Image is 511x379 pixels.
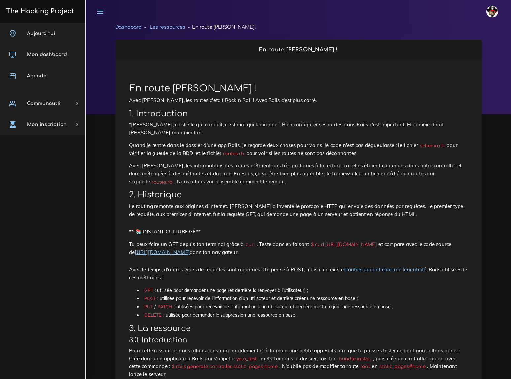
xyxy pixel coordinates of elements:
[129,96,468,104] p: Avec [PERSON_NAME], les routes c'était Rock n Roll ! Avec Rails c'est plus carré.
[27,101,60,106] span: Communauté
[309,241,378,248] code: $ curl [URL][DOMAIN_NAME]
[221,150,246,157] code: routes.rb
[27,122,67,127] span: Mon inscription
[142,286,468,294] li: : utilisée pour demander une page (et derrière la renvoyer à l'utilisateur) ;
[129,83,468,94] h1: En route [PERSON_NAME] !
[129,240,468,256] p: Tu peux faire un GET depuis ton terminal grâce à . Teste donc en faisant et compare avec le code ...
[115,25,142,30] a: Dashboard
[358,363,372,370] code: root
[150,179,175,186] code: routes.rb
[170,363,279,370] code: $ rails generate controller static_pages home
[244,241,257,248] code: curl
[234,355,258,362] code: yolo_test
[129,347,468,378] p: Pour cette ressource, nous allons construire rapidement et à la main une petite app Rails afin qu...
[129,324,468,333] h2: 3. La ressource
[185,23,256,31] li: En route [PERSON_NAME] !
[486,6,498,17] img: avatar
[142,303,468,311] li: / : utilisées pour recevoir de l'information d'un utilisateur et derrière mettre à jour une resso...
[142,312,163,319] code: DELETE
[142,287,155,294] code: GET
[129,202,468,218] p: Le routing remonte aux origines d'internet. [PERSON_NAME] a inventé le protocole HTTP qui envoie ...
[27,73,46,78] span: Agenda
[129,228,468,236] p: ** 📚 INSTANT CULTURE GÉ**
[129,336,468,344] h3: 3.0. Introduction
[4,8,74,15] h3: The Hacking Project
[27,31,55,36] span: Aujourd'hui
[156,304,174,310] code: PATCH
[142,304,154,310] code: PUT
[142,311,468,319] li: : utilisée pour demander la suppression une ressource en base.
[135,249,190,255] a: [URL][DOMAIN_NAME]
[129,121,468,137] p: "[PERSON_NAME], c'est elle qui conduit, c'est moi qui klaxonne". Bien configurer ses routes dans ...
[122,47,475,53] h2: En route [PERSON_NAME] !
[142,295,157,302] code: POST
[129,109,468,119] h2: 1. Introduction
[378,363,427,370] code: static_pages#home
[150,25,185,30] a: Les ressources
[129,141,468,157] p: Quand je rentre dans le dossier d'une app Rails, je regarde deux choses pour voir si le code n'es...
[418,142,446,149] code: schema.rb
[142,294,468,303] li: : utilisée pour recevoir de l'information d'un utilisateur et derrière créer une ressource en base ;
[129,190,468,200] h2: 2. Historique
[129,162,468,186] p: Avec [PERSON_NAME], les informations des routes n'étaient pas très pratiques à la lecture, car el...
[337,355,373,362] code: bundle install
[27,52,67,57] span: Mon dashboard
[129,266,468,282] p: Avec le temps, d'autres types de requêtes sont apparues. On pense à POST, mais il en existe . Rai...
[344,266,426,273] a: d'autres qui ont chacune leur utilité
